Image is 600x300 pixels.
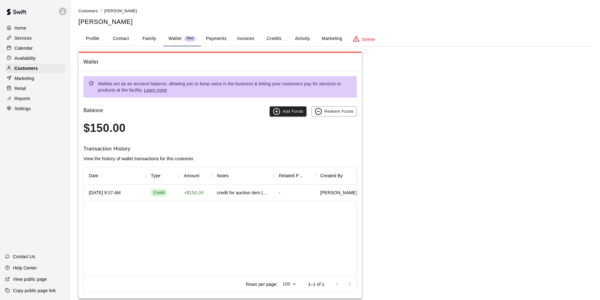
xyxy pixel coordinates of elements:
[14,35,32,41] p: Services
[98,78,352,96] div: Wallets act as an account balance, allowing you to keep value in the business & letting your cust...
[104,9,137,13] span: [PERSON_NAME]
[14,75,34,82] p: Marketing
[311,106,357,116] button: Redeem Funds
[83,156,357,162] p: View the history of wallet transactions for this customer.
[229,171,237,180] button: Sort
[83,58,357,66] span: Wallet
[270,106,306,116] button: Add Funds
[14,85,26,92] p: Retail
[279,167,305,184] div: Related Payment ID
[5,74,66,83] a: Marketing
[13,253,35,260] p: Contact Us
[184,190,204,196] p: + $150.00
[14,105,31,112] p: Settings
[217,190,269,196] div: credit for auction item (2 lessons with Reeves)
[201,31,231,46] button: Payments
[89,167,98,184] div: Date
[83,122,357,135] h3: $150.00
[14,45,33,51] p: Calendar
[212,167,274,184] div: Notes
[288,31,317,46] button: Activity
[84,167,146,184] div: Date
[179,167,212,184] div: Amount
[5,33,66,43] a: Services
[362,36,375,42] p: Delete
[5,54,66,63] a: Availability
[14,65,38,71] p: Customers
[161,171,169,180] button: Sort
[5,104,66,113] a: Settings
[184,167,199,184] div: Amount
[5,23,66,33] a: Home
[144,88,167,93] a: Learn more
[5,94,66,103] a: Reports
[343,171,351,180] button: Sort
[184,37,196,41] span: New
[78,8,592,14] nav: breadcrumb
[100,8,102,14] li: /
[280,280,298,289] div: 100
[5,43,66,53] a: Calendar
[260,31,288,46] button: Credits
[146,167,179,184] div: Type
[107,31,135,46] button: Contact
[135,31,163,46] button: Family
[13,276,47,282] p: View public page
[199,171,208,180] button: Sort
[78,31,107,46] button: Profile
[151,167,161,184] div: Type
[315,167,357,184] div: Created By
[83,145,357,153] h6: Transaction History
[14,55,36,61] p: Availability
[78,31,592,46] div: basic tabs example
[78,9,98,13] span: Customers
[169,35,182,42] p: Wallet
[83,106,103,116] h6: Balance
[231,31,260,46] button: Invoices
[89,190,121,196] div: Sep 10, 2025 9:37 AM
[305,171,313,180] button: Sort
[5,64,66,73] a: Customers
[274,185,315,201] div: -
[78,8,98,13] a: Customers
[320,167,343,184] div: Created By
[13,287,56,294] p: Copy public page link
[13,265,37,271] p: Help Center
[246,281,277,287] p: Rows per page:
[98,171,107,180] button: Sort
[217,167,229,184] div: Notes
[308,281,324,287] p: 1–1 of 1
[78,18,592,26] h5: [PERSON_NAME]
[320,190,357,196] span: [PERSON_NAME]
[5,84,66,93] a: Retail
[14,95,30,102] p: Reports
[153,190,165,196] div: Credit
[14,25,26,31] p: Home
[317,31,347,46] button: Marketing
[274,167,315,184] div: Related Payment ID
